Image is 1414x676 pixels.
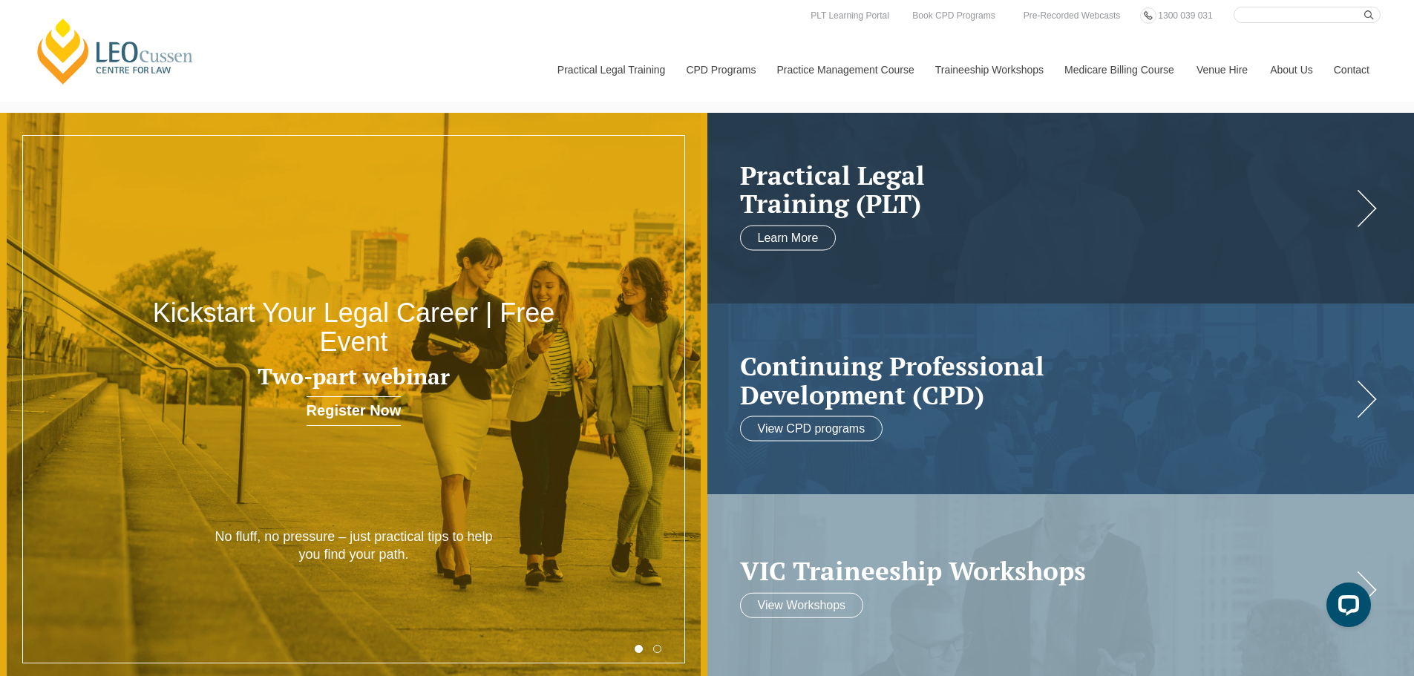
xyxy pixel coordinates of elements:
a: Register Now [307,396,402,426]
a: Practice Management Course [766,38,924,102]
button: 2 [653,645,661,653]
a: PLT Learning Portal [807,7,893,24]
span: 1300 039 031 [1158,10,1212,21]
h2: Continuing Professional Development (CPD) [740,352,1352,409]
a: About Us [1259,38,1323,102]
a: VIC Traineeship Workshops [740,557,1352,585]
button: 1 [635,645,643,653]
a: 1300 039 031 [1154,7,1216,24]
a: Contact [1323,38,1381,102]
a: Practical Legal Training [546,38,675,102]
iframe: LiveChat chat widget [1315,577,1377,639]
a: Continuing ProfessionalDevelopment (CPD) [740,352,1352,409]
h3: Two-part webinar [142,364,566,389]
a: Traineeship Workshops [924,38,1053,102]
a: Pre-Recorded Webcasts [1020,7,1125,24]
a: [PERSON_NAME] Centre for Law [33,16,197,86]
a: Medicare Billing Course [1053,38,1185,102]
a: Learn More [740,225,837,250]
h2: Practical Legal Training (PLT) [740,160,1352,217]
h2: Kickstart Your Legal Career | Free Event [142,298,566,357]
a: View CPD programs [740,416,883,442]
p: No fluff, no pressure – just practical tips to help you find your path. [212,528,495,563]
a: Practical LegalTraining (PLT) [740,160,1352,217]
a: CPD Programs [675,38,765,102]
a: Venue Hire [1185,38,1259,102]
a: View Workshops [740,592,864,617]
a: Book CPD Programs [909,7,998,24]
